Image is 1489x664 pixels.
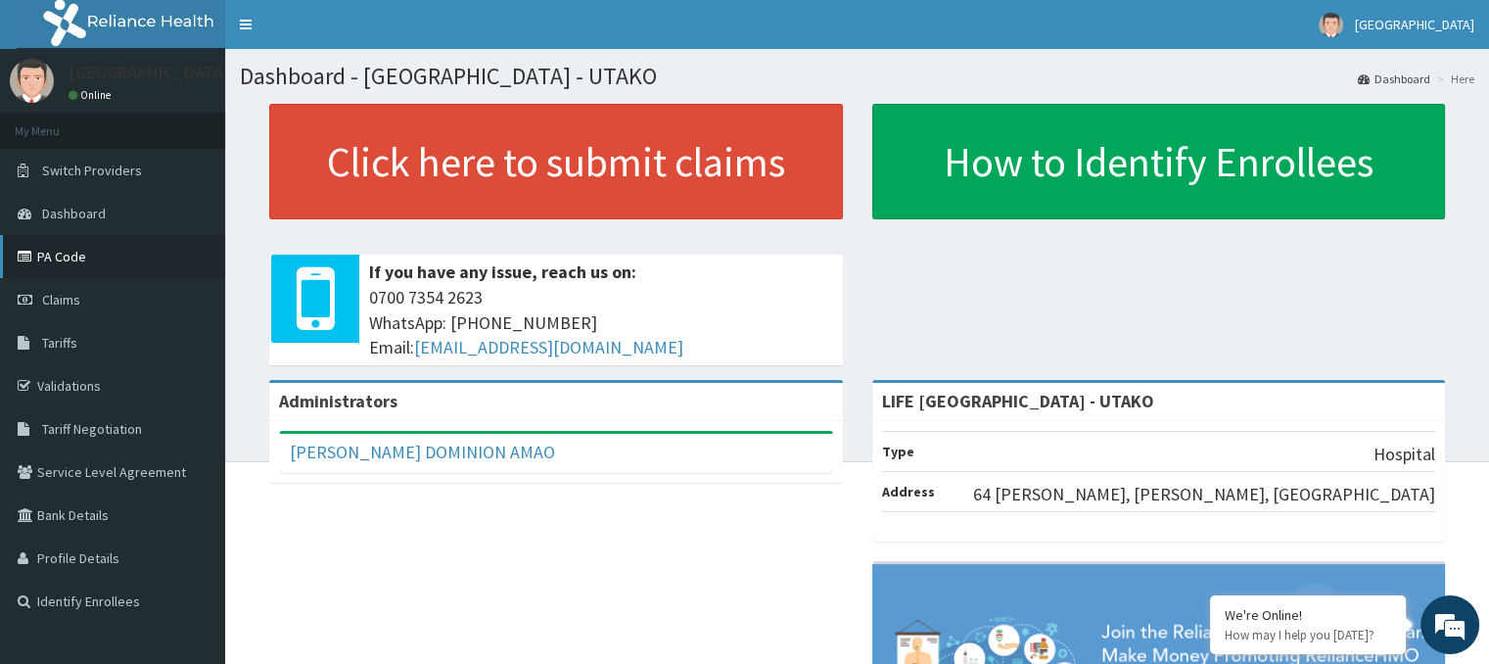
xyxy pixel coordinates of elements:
b: If you have any issue, reach us on: [369,261,636,283]
a: Online [69,88,116,102]
p: How may I help you today? [1225,627,1391,643]
strong: LIFE [GEOGRAPHIC_DATA] - UTAKO [882,390,1154,412]
span: Tariffs [42,334,77,352]
h1: Dashboard - [GEOGRAPHIC_DATA] - UTAKO [240,64,1474,89]
p: [GEOGRAPHIC_DATA] [69,64,230,81]
li: Here [1432,71,1474,87]
span: Claims [42,291,80,308]
a: [PERSON_NAME] DOMINION AMAO [290,441,555,463]
img: User Image [10,59,54,103]
span: Dashboard [42,205,106,222]
b: Address [882,483,935,500]
a: [EMAIL_ADDRESS][DOMAIN_NAME] [414,336,683,358]
div: We're Online! [1225,606,1391,624]
a: Click here to submit claims [269,104,843,219]
p: Hospital [1373,442,1435,467]
b: Administrators [279,390,397,412]
img: User Image [1319,13,1343,37]
a: Dashboard [1358,71,1430,87]
span: 0700 7354 2623 WhatsApp: [PHONE_NUMBER] Email: [369,285,833,360]
span: Tariff Negotiation [42,420,142,438]
p: 64 [PERSON_NAME], [PERSON_NAME], [GEOGRAPHIC_DATA] [973,482,1435,507]
span: Switch Providers [42,162,142,179]
span: [GEOGRAPHIC_DATA] [1355,16,1474,33]
b: Type [882,443,914,460]
a: How to Identify Enrollees [872,104,1446,219]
